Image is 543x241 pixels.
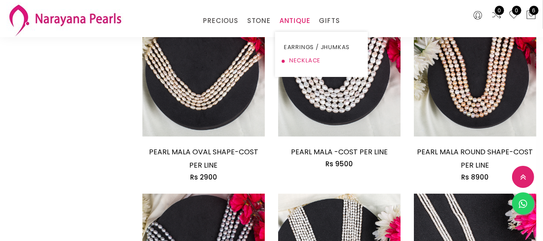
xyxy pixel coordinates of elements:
a: 0 [491,10,502,21]
span: Rs 2900 [190,172,217,182]
span: Rs 8900 [461,172,489,182]
a: PEARL MALA ROUND SHAPE-COST PER LINE [417,147,533,170]
a: PEARL MALA OVAL SHAPE-COST PER LINE [149,147,258,170]
button: 6 [526,10,536,21]
a: PEARL MALA -COST PER LINE [291,147,388,157]
span: 0 [495,6,504,15]
span: 6 [529,6,539,15]
a: PRECIOUS [203,14,238,27]
span: 0 [512,6,521,15]
a: EARRINGS / JHUMKAS [284,41,359,54]
a: STONE [247,14,271,27]
a: NECKLACE [284,54,359,67]
a: 0 [509,10,519,21]
a: ANTIQUE [279,14,310,27]
a: GIFTS [319,14,340,27]
span: Rs 9500 [325,159,353,168]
